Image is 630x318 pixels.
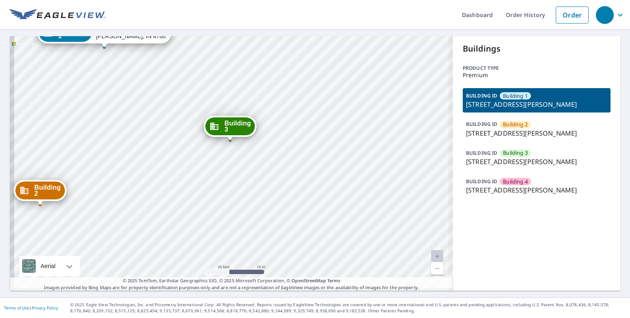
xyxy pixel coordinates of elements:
[503,121,528,128] span: Building 2
[38,256,58,276] div: Aerial
[4,305,58,310] p: |
[14,180,67,205] div: Dropped pin, building Building 2, Commercial property, 2249 N Section St Sullivan, IN 47882
[431,250,443,262] a: Current Level 20, Zoom In Disabled
[556,6,589,24] a: Order
[466,100,607,109] p: [STREET_ADDRESS][PERSON_NAME]
[10,9,106,21] img: EV Logo
[35,184,61,197] span: Building 2
[503,178,528,186] span: Building 4
[19,256,80,276] div: Aerial
[70,302,626,314] p: © 2025 Eagle View Technologies, Inc. and Pictometry International Corp. All Rights Reserved. Repo...
[466,128,607,138] p: [STREET_ADDRESS][PERSON_NAME]
[291,277,326,283] a: OpenStreetMap
[10,277,453,291] p: Images provided by Bing Maps are for property identification purposes only and are not a represen...
[466,157,607,167] p: [STREET_ADDRESS][PERSON_NAME]
[463,72,611,78] p: Premium
[463,65,611,72] p: Product type
[224,120,251,132] span: Building 3
[4,305,29,311] a: Terms of Use
[466,149,497,156] p: BUILDING ID
[503,149,528,157] span: Building 3
[466,178,497,185] p: BUILDING ID
[327,277,341,283] a: Terms
[466,121,497,128] p: BUILDING ID
[466,92,497,99] p: BUILDING ID
[123,277,341,284] span: © 2025 TomTom, Earthstar Geographics SIO, © 2025 Microsoft Corporation, ©
[503,92,528,100] span: Building 1
[204,116,257,141] div: Dropped pin, building Building 3, Commercial property, 2249 N Section St Sullivan, IN 47882
[463,43,611,55] p: Buildings
[58,27,88,39] span: Building 1
[32,305,58,311] a: Privacy Policy
[431,262,443,275] a: Current Level 20, Zoom Out
[466,185,607,195] p: [STREET_ADDRESS][PERSON_NAME]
